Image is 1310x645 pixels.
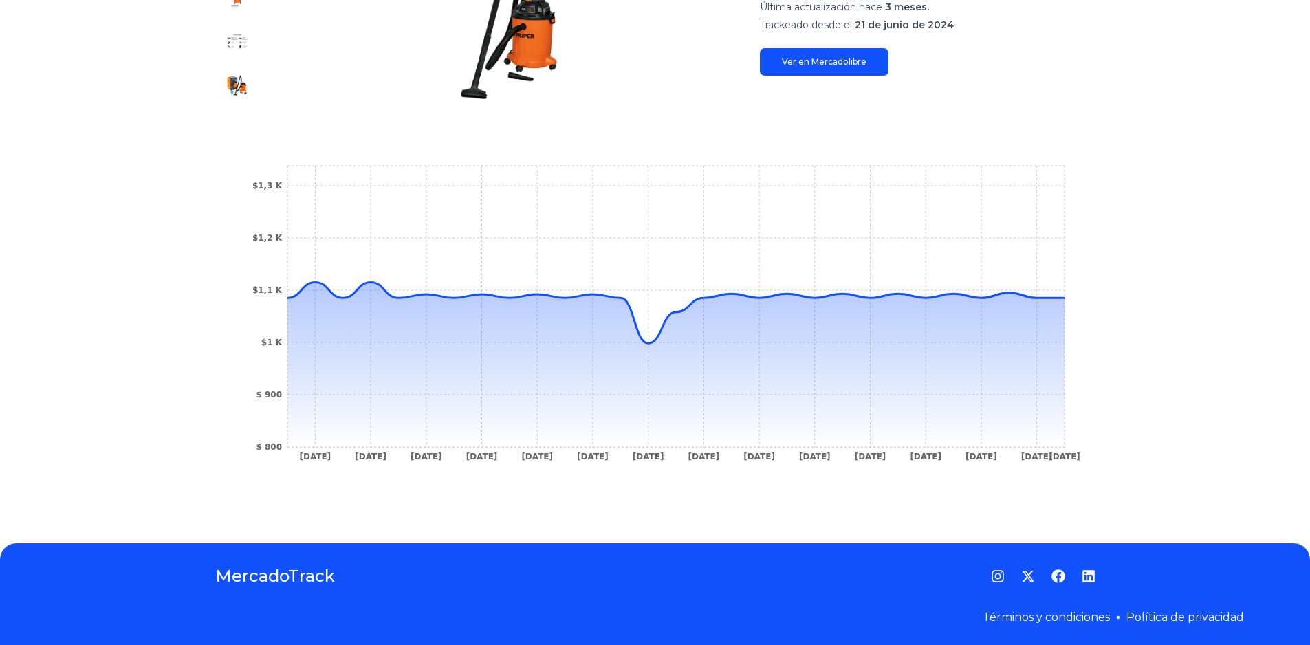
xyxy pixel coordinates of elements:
[299,452,331,461] tspan: [DATE]
[983,611,1110,624] a: Términos y condiciones
[991,569,1005,583] a: Instagram
[410,452,441,461] tspan: [DATE]
[215,566,335,586] font: MercadoTrack
[688,452,719,461] tspan: [DATE]
[1126,611,1244,624] a: Política de privacidad
[256,390,282,400] tspan: $ 900
[466,452,497,461] tspan: [DATE]
[854,452,886,461] tspan: [DATE]
[355,452,386,461] tspan: [DATE]
[577,452,609,461] tspan: [DATE]
[632,452,664,461] tspan: [DATE]
[965,452,997,461] tspan: [DATE]
[1051,569,1065,583] a: Facebook
[760,1,882,13] font: Última actualización hace
[910,452,941,461] tspan: [DATE]
[252,233,282,243] tspan: $1,2 K
[885,1,929,13] font: 3 meses.
[252,181,282,190] tspan: $1,3 K
[743,452,775,461] tspan: [DATE]
[261,338,282,347] tspan: $1 K
[521,452,553,461] tspan: [DATE]
[226,74,248,96] img: Truper ASP-04 15L naranja 127V 60 Hz
[215,565,335,587] a: MercadoTrack
[252,285,282,295] tspan: $1,1 K
[798,452,830,461] tspan: [DATE]
[1021,569,1035,583] a: Gorjeo
[226,30,248,52] img: Truper ASP-04 15L naranja 127V 60 Hz
[760,19,852,31] font: Trackeado desde el
[855,19,954,31] font: 21 de junio de 2024
[1049,452,1080,461] tspan: [DATE]
[1020,452,1052,461] tspan: [DATE]
[256,442,282,452] tspan: $ 800
[760,48,888,76] a: Ver en Mercadolibre
[1082,569,1095,583] a: LinkedIn
[782,56,866,67] font: Ver en Mercadolibre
